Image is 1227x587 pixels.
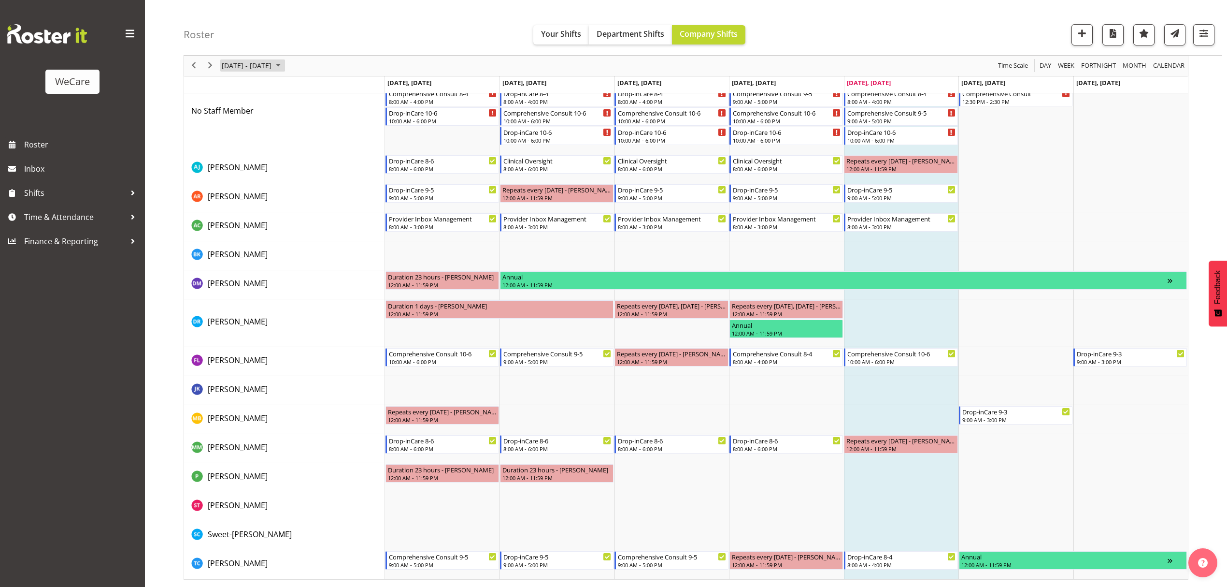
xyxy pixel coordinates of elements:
div: Comprehensive Consult 10-6 [733,108,841,117]
div: No Staff Member"s event - Comprehensive Consult 8-4 Begin From Friday, October 3, 2025 at 8:00:00... [844,88,957,106]
div: Drop-inCare 8-4 [847,552,955,561]
div: No Staff Member"s event - Drop-inCare 10-6 Begin From Monday, September 29, 2025 at 10:00:00 AM G... [385,107,499,126]
div: next period [202,56,218,76]
td: Deepti Mahajan resource [184,270,385,299]
a: [PERSON_NAME] [208,441,268,453]
div: Provider Inbox Management [733,214,841,223]
span: [PERSON_NAME] [208,355,268,366]
span: [DATE], [DATE] [1076,78,1120,87]
div: Andrea Ramirez"s event - Drop-inCare 9-5 Begin From Wednesday, October 1, 2025 at 9:00:00 AM GMT+... [614,184,728,203]
div: Matthew Mckenzie"s event - Drop-inCare 8-6 Begin From Wednesday, October 1, 2025 at 8:00:00 AM GM... [614,435,728,454]
span: Your Shifts [541,29,581,39]
a: [PERSON_NAME] [208,278,268,289]
div: No Staff Member"s event - Drop-inCare 10-6 Begin From Friday, October 3, 2025 at 10:00:00 AM GMT+... [844,127,957,145]
div: 9:00 AM - 5:00 PM [733,194,841,202]
a: [PERSON_NAME] [208,191,268,202]
div: 9:00 AM - 5:00 PM [389,194,497,202]
div: Repeats every [DATE] - [PERSON_NAME] [846,156,955,165]
div: WeCare [55,74,90,89]
div: 10:00 AM - 6:00 PM [389,117,497,125]
div: Comprehensive Consult 9-5 [389,552,497,561]
div: Comprehensive Consult 10-6 [847,349,955,358]
td: Deepti Raturi resource [184,299,385,347]
div: No Staff Member"s event - Drop-inCare 10-6 Begin From Wednesday, October 1, 2025 at 10:00:00 AM G... [614,127,728,145]
img: Rosterit website logo [7,24,87,44]
a: [PERSON_NAME] [208,558,268,569]
div: Drop-inCare 8-6 [618,436,726,445]
td: Pooja Prabhu resource [184,463,385,492]
a: [PERSON_NAME] [208,249,268,260]
div: Andrew Casburn"s event - Provider Inbox Management Begin From Wednesday, October 1, 2025 at 8:00:... [614,213,728,232]
div: 8:00 AM - 3:00 PM [618,223,726,231]
div: Drop-inCare 10-6 [503,127,611,137]
div: Deepti Raturi"s event - Repeats every wednesday, thursday - Deepti Raturi Begin From Wednesday, O... [614,300,728,319]
span: [PERSON_NAME] [208,500,268,511]
span: [DATE], [DATE] [732,78,776,87]
div: Felize Lacson"s event - Comprehensive Consult 10-6 Begin From Friday, October 3, 2025 at 10:00:00... [844,348,957,367]
div: 10:00 AM - 6:00 PM [503,136,611,144]
div: AJ Jones"s event - Drop-inCare 8-6 Begin From Monday, September 29, 2025 at 8:00:00 AM GMT+13:00 ... [385,155,499,174]
div: 10:00 AM - 6:00 PM [847,136,955,144]
div: Andrew Casburn"s event - Provider Inbox Management Begin From Thursday, October 2, 2025 at 8:00:0... [729,213,843,232]
td: AJ Jones resource [184,154,385,183]
span: Department Shifts [597,29,664,39]
div: Torry Cobb"s event - Repeats every thursday - Torry Cobb Begin From Thursday, October 2, 2025 at ... [729,551,843,570]
div: 8:00 AM - 3:00 PM [847,223,955,231]
span: [PERSON_NAME] [208,191,268,202]
div: No Staff Member"s event - Drop-inCare 10-6 Begin From Tuesday, September 30, 2025 at 10:00:00 AM ... [500,127,613,145]
td: John Ko resource [184,376,385,405]
div: Annual [502,272,1168,281]
div: Torry Cobb"s event - Annual Begin From Saturday, October 4, 2025 at 12:00:00 AM GMT+13:00 Ends At... [959,551,1187,570]
div: Comprehensive Consult 9-5 [503,349,611,358]
div: Andrew Casburn"s event - Provider Inbox Management Begin From Monday, September 29, 2025 at 8:00:... [385,213,499,232]
div: Drop-inCare 9-5 [618,185,726,194]
div: Matthew Mckenzie"s event - Drop-inCare 8-6 Begin From Tuesday, September 30, 2025 at 8:00:00 AM G... [500,435,613,454]
div: 8:00 AM - 3:00 PM [389,223,497,231]
td: Matthew Brewer resource [184,405,385,434]
div: Comprehensive Consult 9-5 [847,108,955,117]
button: Timeline Month [1121,60,1148,72]
button: Month [1152,60,1186,72]
div: Comprehensive Consult 10-6 [618,108,726,117]
div: No Staff Member"s event - Comprehensive Consult 8-4 Begin From Monday, September 29, 2025 at 8:00... [385,88,499,106]
div: Drop-inCare 8-6 [389,156,497,165]
span: Feedback [1213,270,1222,304]
div: Felize Lacson"s event - Comprehensive Consult 8-4 Begin From Thursday, October 2, 2025 at 8:00:00... [729,348,843,367]
div: 8:00 AM - 4:00 PM [389,98,497,105]
span: Roster [24,137,140,152]
div: Provider Inbox Management [847,214,955,223]
span: [PERSON_NAME] [208,278,268,289]
div: Duration 1 days - [PERSON_NAME] [388,301,612,310]
a: [PERSON_NAME] [208,412,268,424]
div: 12:00 AM - 11:59 PM [617,310,726,318]
div: Repeats every [DATE] - [PERSON_NAME] [388,407,497,416]
div: No Staff Member"s event - Comprehensive Consult 9-5 Begin From Thursday, October 2, 2025 at 9:00:... [729,88,843,106]
div: Duration 23 hours - [PERSON_NAME] [502,465,611,474]
h4: Roster [184,29,214,40]
span: Shifts [24,186,126,200]
button: October 2025 [220,60,285,72]
span: [PERSON_NAME] [208,558,268,569]
span: Time Scale [997,60,1029,72]
div: 8:00 AM - 6:00 PM [389,165,497,173]
span: [PERSON_NAME] [208,384,268,395]
div: 9:00 AM - 5:00 PM [389,561,497,569]
button: Timeline Week [1056,60,1076,72]
div: 8:00 AM - 3:00 PM [733,223,841,231]
div: Torry Cobb"s event - Drop-inCare 9-5 Begin From Tuesday, September 30, 2025 at 9:00:00 AM GMT+13:... [500,551,613,570]
div: No Staff Member"s event - Comprehensive Consult 10-6 Begin From Tuesday, September 30, 2025 at 10... [500,107,613,126]
div: AJ Jones"s event - Clinical Oversight Begin From Tuesday, September 30, 2025 at 8:00:00 AM GMT+13... [500,155,613,174]
div: 12:00 AM - 11:59 PM [502,474,611,482]
div: Matthew Mckenzie"s event - Drop-inCare 8-6 Begin From Thursday, October 2, 2025 at 8:00:00 AM GMT... [729,435,843,454]
span: Fortnight [1080,60,1117,72]
div: Matthew Mckenzie"s event - Repeats every friday - Matthew Mckenzie Begin From Friday, October 3, ... [844,435,957,454]
div: 12:00 AM - 11:59 PM [846,445,955,453]
div: Drop-inCare 10-6 [847,127,955,137]
span: Company Shifts [680,29,738,39]
div: 10:00 AM - 6:00 PM [733,136,841,144]
div: 8:00 AM - 6:00 PM [618,165,726,173]
button: Next [204,60,217,72]
span: Day [1039,60,1052,72]
div: Felize Lacson"s event - Repeats every wednesday - Felize Lacson Begin From Wednesday, October 1, ... [614,348,728,367]
div: No Staff Member"s event - Drop-inCare 10-6 Begin From Thursday, October 2, 2025 at 10:00:00 AM GM... [729,127,843,145]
